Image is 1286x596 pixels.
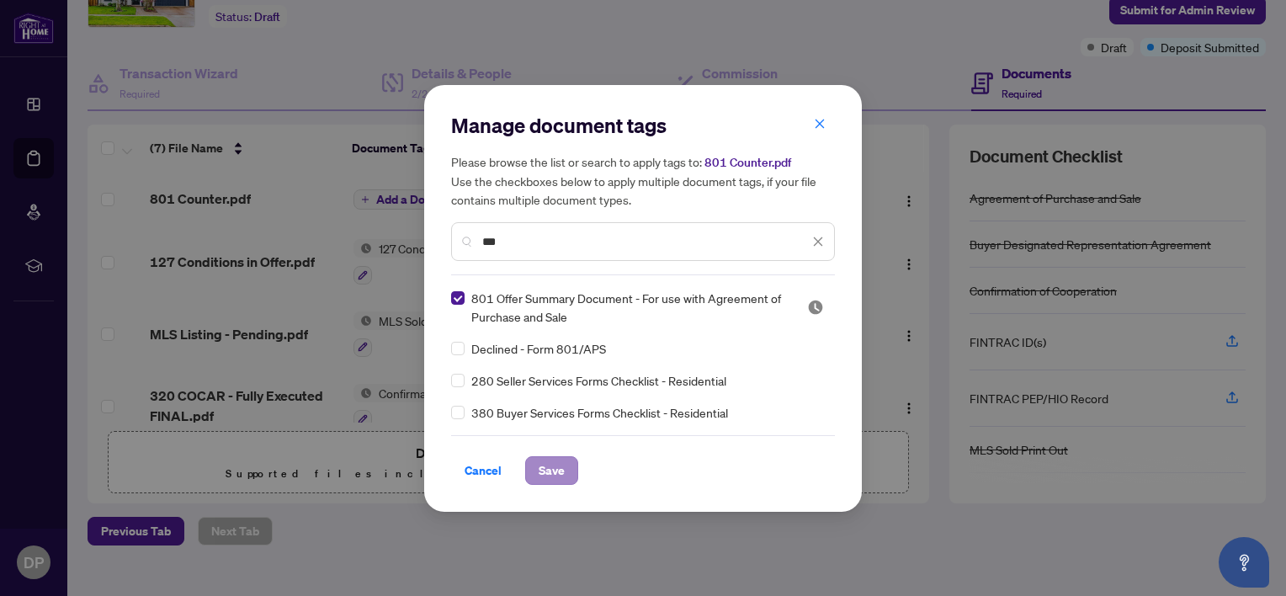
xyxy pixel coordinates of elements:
[812,236,824,247] span: close
[451,456,515,485] button: Cancel
[704,155,791,170] span: 801 Counter.pdf
[471,371,726,390] span: 280 Seller Services Forms Checklist - Residential
[471,289,787,326] span: 801 Offer Summary Document - For use with Agreement of Purchase and Sale
[807,299,824,316] span: Pending Review
[525,456,578,485] button: Save
[465,457,502,484] span: Cancel
[451,112,835,139] h2: Manage document tags
[807,299,824,316] img: status
[539,457,565,484] span: Save
[814,118,826,130] span: close
[1219,537,1269,588] button: Open asap
[471,403,728,422] span: 380 Buyer Services Forms Checklist - Residential
[471,339,606,358] span: Declined - Form 801/APS
[451,152,835,209] h5: Please browse the list or search to apply tags to: Use the checkboxes below to apply multiple doc...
